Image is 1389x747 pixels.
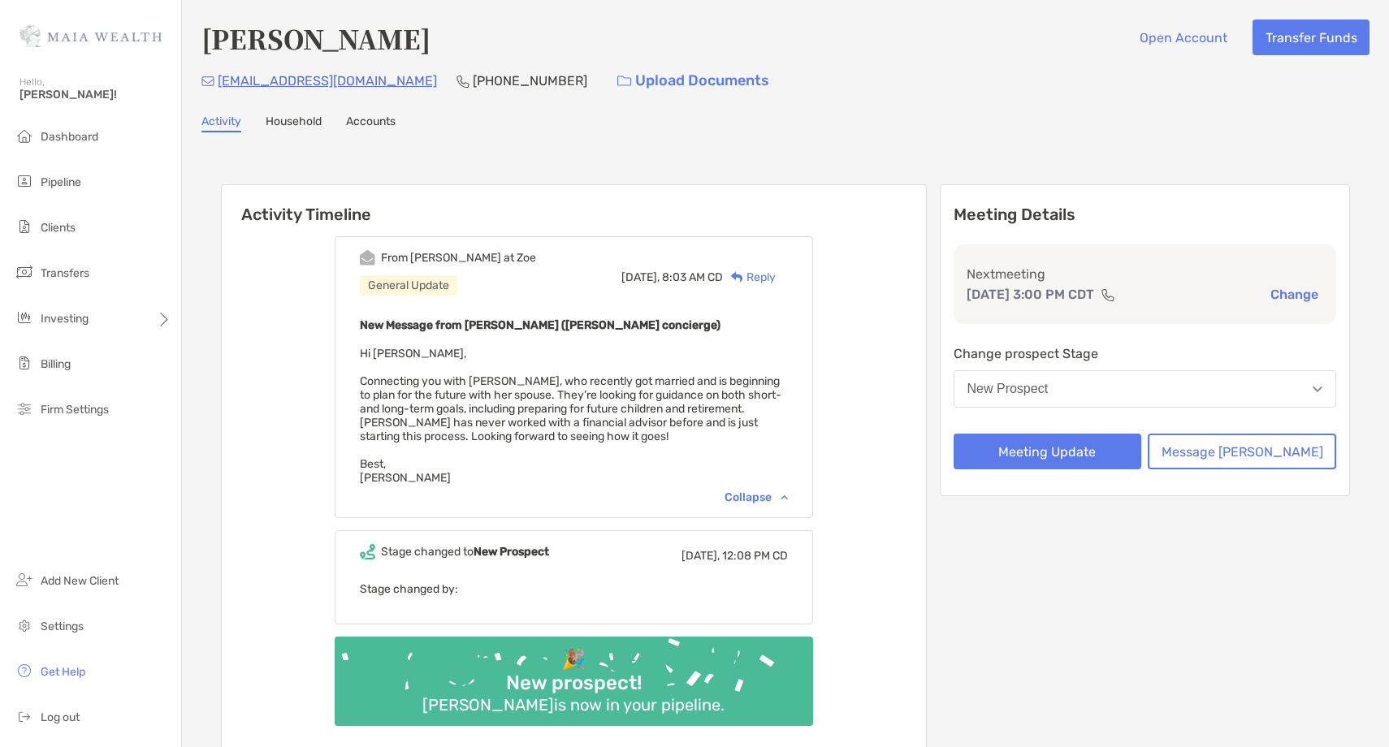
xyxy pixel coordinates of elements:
[954,343,1337,364] p: Change prospect Stage
[335,637,813,712] img: Confetti
[781,494,788,499] img: Chevron icon
[41,665,85,679] span: Get Help
[360,275,457,296] div: General Update
[723,269,776,286] div: Reply
[201,19,431,57] h4: [PERSON_NAME]
[15,353,34,373] img: billing icon
[41,175,81,189] span: Pipeline
[201,114,241,132] a: Activity
[954,370,1337,408] button: New Prospect
[41,266,89,280] span: Transfers
[19,88,171,101] span: [PERSON_NAME]!
[381,251,536,265] div: From [PERSON_NAME] at Zoe
[473,71,587,91] p: [PHONE_NUMBER]
[15,661,34,680] img: get-help icon
[967,284,1094,304] p: [DATE] 3:00 PM CDT
[967,264,1324,284] p: Next meeting
[218,71,437,91] p: [EMAIL_ADDRESS][DOMAIN_NAME]
[500,671,648,695] div: New prospect!
[1266,286,1323,303] button: Change
[617,76,631,87] img: button icon
[41,620,84,633] span: Settings
[346,114,396,132] a: Accounts
[416,695,731,715] div: [PERSON_NAME] is now in your pipeline.
[725,490,788,504] div: Collapse
[15,570,34,589] img: add_new_client icon
[1127,19,1240,55] button: Open Account
[41,574,119,588] span: Add New Client
[954,205,1337,225] p: Meeting Details
[722,549,788,563] span: 12:08 PM CD
[731,272,743,283] img: Reply icon
[954,434,1142,469] button: Meeting Update
[15,706,34,726] img: logout icon
[360,347,781,485] span: Hi [PERSON_NAME], Connecting you with [PERSON_NAME], who recently got married and is beginning to...
[682,549,720,563] span: [DATE],
[15,171,34,191] img: pipeline icon
[360,250,375,266] img: Event icon
[967,382,1049,396] div: New Prospect
[41,403,109,417] span: Firm Settings
[222,185,926,224] h6: Activity Timeline
[1148,434,1336,469] button: Message [PERSON_NAME]
[1101,288,1115,301] img: communication type
[41,130,98,144] span: Dashboard
[607,63,780,98] a: Upload Documents
[381,545,549,559] div: Stage changed to
[15,615,34,635] img: settings icon
[360,544,375,559] img: Event icon
[621,270,660,284] span: [DATE],
[1253,19,1370,55] button: Transfer Funds
[15,262,34,282] img: transfers icon
[457,75,469,88] img: Phone Icon
[41,221,76,235] span: Clients
[662,270,723,284] span: 8:03 AM CD
[201,76,214,86] img: Email Icon
[474,545,549,559] b: New Prospect
[15,217,34,236] img: clients icon
[15,308,34,327] img: investing icon
[15,399,34,418] img: firm-settings icon
[41,357,71,371] span: Billing
[360,579,788,599] p: Stage changed by:
[360,318,720,332] b: New Message from [PERSON_NAME] ([PERSON_NAME] concierge)
[266,114,322,132] a: Household
[15,126,34,145] img: dashboard icon
[19,6,162,65] img: Zoe Logo
[555,648,592,671] div: 🎉
[41,312,89,326] span: Investing
[1313,386,1322,392] img: Open dropdown arrow
[41,710,80,724] span: Log out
